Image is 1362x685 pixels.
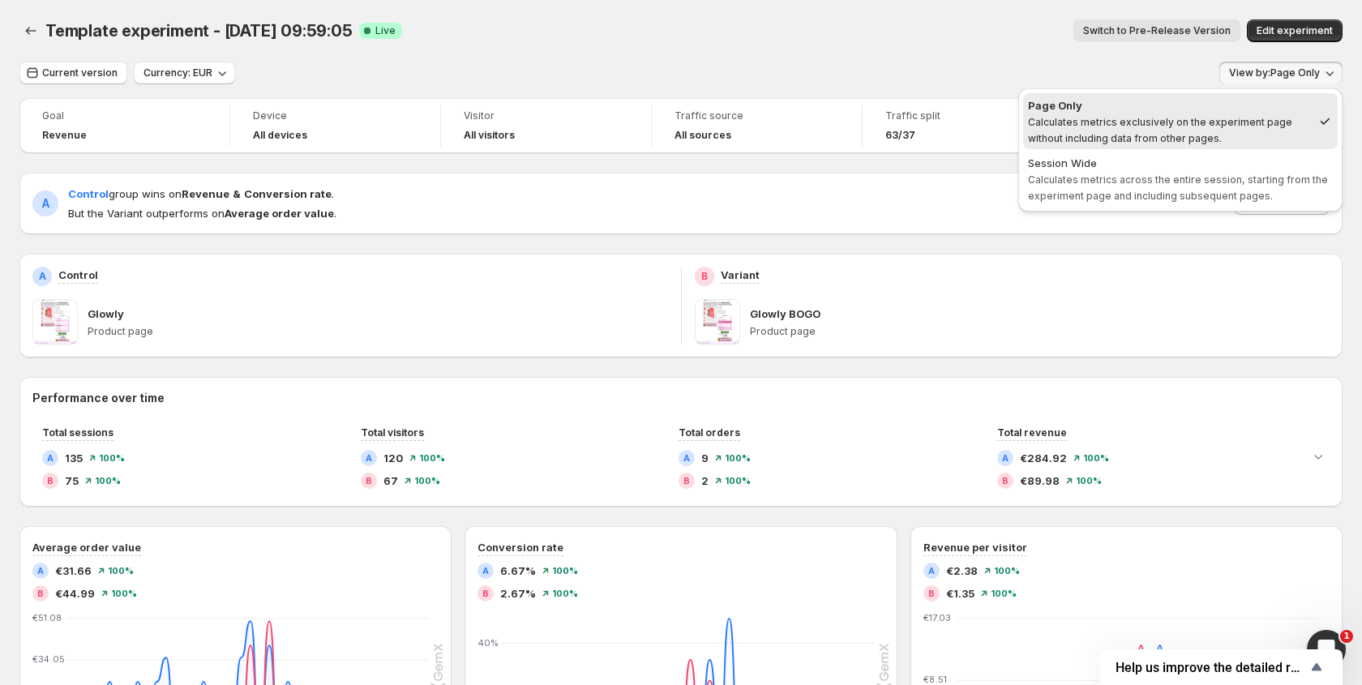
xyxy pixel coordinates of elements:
span: Traffic source [675,109,839,122]
span: Calculates metrics exclusively on the experiment page without including data from other pages. [1028,116,1292,144]
span: Total orders [679,426,740,439]
span: 100 % [111,589,137,598]
span: Total revenue [997,426,1067,439]
span: Visitor [464,109,628,122]
button: Show survey - Help us improve the detailed report for A/B campaigns [1116,657,1326,677]
a: GoalRevenue [42,108,207,143]
span: Edit experiment [1257,24,1333,37]
span: 100 % [95,476,121,486]
h2: A [42,195,49,212]
span: Currency: EUR [143,66,212,79]
span: 2.67% [500,585,536,602]
span: 100 % [991,589,1017,598]
span: Device [253,109,418,122]
span: Current version [42,66,118,79]
h2: B [701,270,708,283]
h2: B [482,589,489,598]
h2: A [39,270,46,283]
span: 120 [383,450,403,466]
span: 100 % [552,589,578,598]
span: €284.92 [1020,450,1067,466]
span: 100 % [552,566,578,576]
span: 100 % [414,476,440,486]
strong: Revenue [182,187,229,200]
h3: Conversion rate [478,539,563,555]
h2: B [366,476,372,486]
button: Expand chart [1307,445,1330,468]
text: 40% [478,637,499,649]
span: 100 % [419,453,445,463]
button: Switch to Pre-Release Version [1073,19,1240,42]
h2: A [482,566,489,576]
span: But the Variant outperforms on . [68,205,336,221]
h2: B [37,589,44,598]
span: 9 [701,450,709,466]
button: Current version [19,62,127,84]
h2: B [928,589,935,598]
iframe: Intercom live chat [1307,630,1346,669]
p: Product page [750,325,1330,338]
span: Total visitors [361,426,424,439]
h2: A [47,453,54,463]
span: Goal [42,109,207,122]
p: Variant [721,267,760,283]
img: Glowly BOGO [695,299,740,345]
span: Revenue [42,129,87,142]
h2: Performance over time [32,390,1330,406]
span: View by: Page Only [1229,66,1320,79]
span: 100 % [725,453,751,463]
strong: Conversion rate [244,187,332,200]
h2: A [1002,453,1009,463]
h3: Revenue per visitor [923,539,1027,555]
span: €31.66 [55,563,92,579]
img: Glowly [32,299,78,345]
button: View by:Page Only [1219,62,1343,84]
h2: B [1002,476,1009,486]
span: €89.98 [1020,473,1060,489]
span: Control [68,187,109,200]
span: 63/37 [885,129,915,142]
span: Total sessions [42,426,113,439]
span: 100 % [1083,453,1109,463]
span: 6.67% [500,563,536,579]
span: 100 % [994,566,1020,576]
button: Edit experiment [1247,19,1343,42]
a: VisitorAll visitors [464,108,628,143]
p: Control [58,267,98,283]
span: 100 % [99,453,125,463]
h2: A [683,453,690,463]
span: 2 [701,473,709,489]
span: €1.35 [946,585,974,602]
button: Currency: EUR [134,62,235,84]
span: 75 [65,473,79,489]
span: group wins on . [68,187,334,200]
span: €2.38 [946,563,978,579]
h4: All sources [675,129,731,142]
span: Help us improve the detailed report for A/B campaigns [1116,660,1307,675]
h4: All visitors [464,129,515,142]
span: 100 % [108,566,134,576]
button: Back [19,19,42,42]
span: 1 [1340,630,1353,643]
span: Calculates metrics across the entire session, starting from the experiment page and including sub... [1028,173,1328,202]
p: Glowly [88,306,124,322]
span: 100 % [1076,476,1102,486]
span: Traffic split [885,109,1050,122]
span: Template experiment - [DATE] 09:59:05 [45,21,353,41]
span: 67 [383,473,398,489]
div: Page Only [1028,97,1312,113]
span: €44.99 [55,585,95,602]
text: €17.03 [923,612,951,623]
strong: & [233,187,241,200]
p: Product page [88,325,668,338]
a: Traffic sourceAll sources [675,108,839,143]
span: Switch to Pre-Release Version [1083,24,1231,37]
h2: B [47,476,54,486]
strong: Average order value [225,207,334,220]
a: Traffic split63/37 [885,108,1050,143]
span: Live [375,24,396,37]
text: €51.08 [32,612,62,623]
text: €34.05 [32,653,65,665]
a: DeviceAll devices [253,108,418,143]
span: 100 % [725,476,751,486]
